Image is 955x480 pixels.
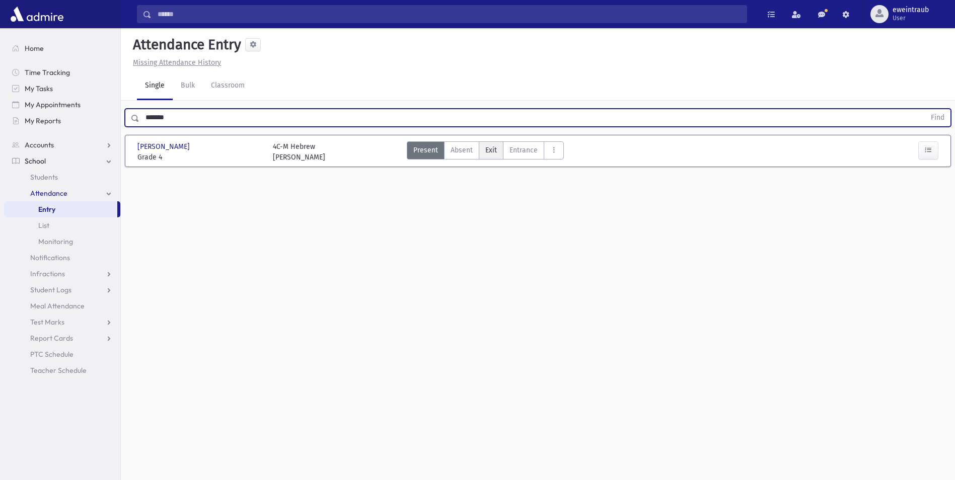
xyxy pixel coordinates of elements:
span: Report Cards [30,334,73,343]
a: Classroom [203,72,253,100]
a: My Appointments [4,97,120,113]
input: Search [152,5,747,23]
a: Time Tracking [4,64,120,81]
span: Teacher Schedule [30,366,87,375]
span: My Tasks [25,84,53,93]
a: Monitoring [4,233,120,250]
img: AdmirePro [8,4,66,24]
a: Accounts [4,137,120,153]
span: Monitoring [38,237,73,246]
span: Present [413,145,438,155]
a: Students [4,169,120,185]
a: PTC Schedule [4,346,120,362]
a: Report Cards [4,330,120,346]
a: Entry [4,201,117,217]
a: Home [4,40,120,56]
a: Test Marks [4,314,120,330]
span: [PERSON_NAME] [137,141,192,152]
a: Meal Attendance [4,298,120,314]
span: List [38,221,49,230]
span: My Appointments [25,100,81,109]
a: School [4,153,120,169]
a: Notifications [4,250,120,266]
span: Time Tracking [25,68,70,77]
u: Missing Attendance History [133,58,221,67]
span: Students [30,173,58,182]
span: Attendance [30,189,67,198]
a: Student Logs [4,282,120,298]
span: Home [25,44,44,53]
span: Accounts [25,140,54,149]
a: Bulk [173,72,203,100]
div: AttTypes [407,141,564,163]
span: PTC Schedule [30,350,74,359]
a: Single [137,72,173,100]
span: School [25,156,46,166]
a: My Tasks [4,81,120,97]
a: Attendance [4,185,120,201]
span: Absent [451,145,473,155]
span: eweintraub [893,6,929,14]
a: Infractions [4,266,120,282]
a: List [4,217,120,233]
span: Exit [485,145,497,155]
span: Entrance [509,145,538,155]
span: Infractions [30,269,65,278]
button: Find [925,109,950,126]
span: Grade 4 [137,152,263,163]
a: My Reports [4,113,120,129]
h5: Attendance Entry [129,36,241,53]
span: User [893,14,929,22]
span: Entry [38,205,55,214]
span: Test Marks [30,317,64,327]
span: Notifications [30,253,70,262]
div: 4C-M Hebrew [PERSON_NAME] [273,141,325,163]
a: Missing Attendance History [129,58,221,67]
span: My Reports [25,116,61,125]
span: Student Logs [30,285,71,294]
span: Meal Attendance [30,301,85,310]
a: Teacher Schedule [4,362,120,378]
